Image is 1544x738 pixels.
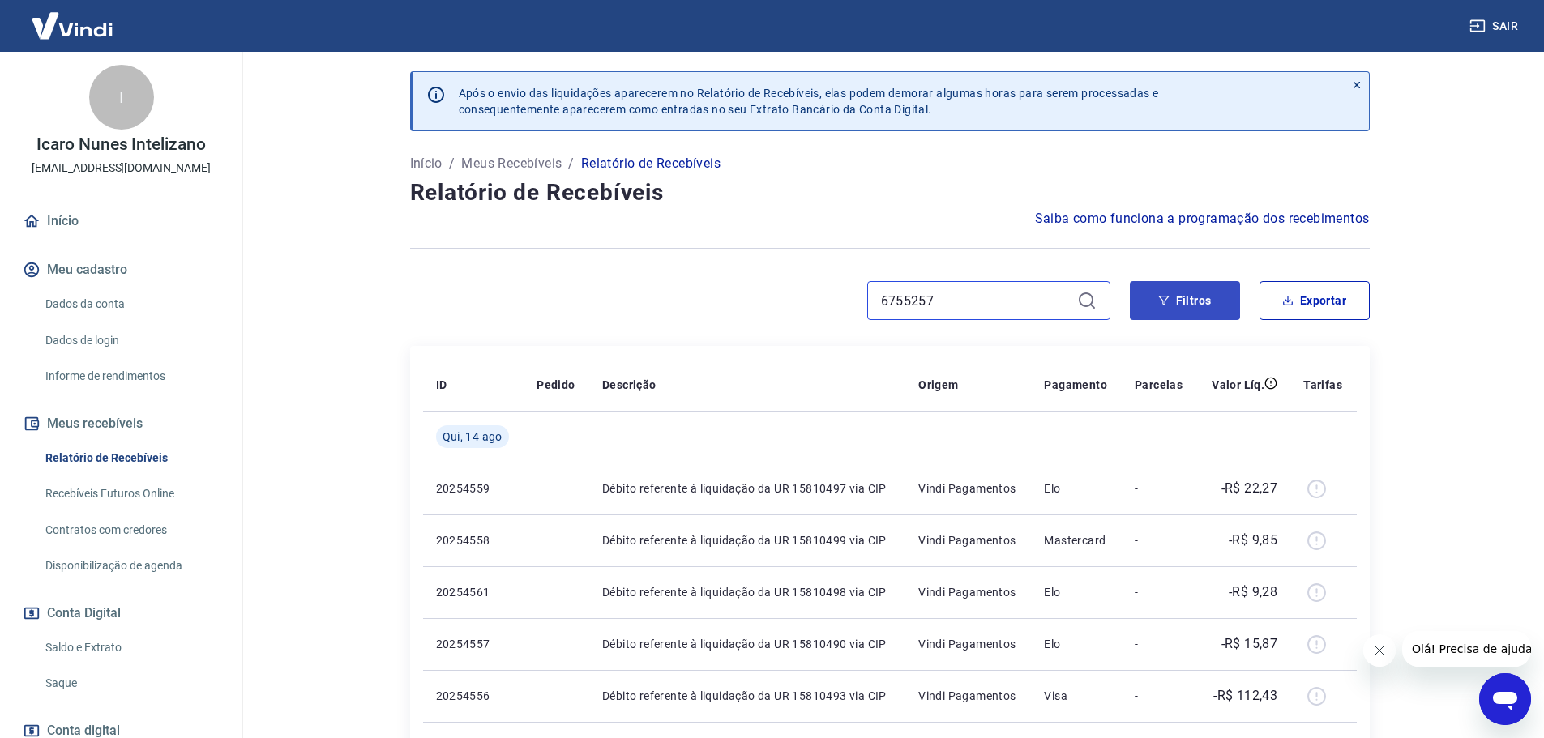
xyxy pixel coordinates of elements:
a: Contratos com credores [39,514,223,547]
p: Após o envio das liquidações aparecerem no Relatório de Recebíveis, elas podem demorar algumas ho... [459,85,1159,117]
a: Informe de rendimentos [39,360,223,393]
p: Elo [1044,584,1109,600]
p: 20254556 [436,688,511,704]
p: - [1135,636,1184,652]
p: Valor Líq. [1212,377,1264,393]
p: Icaro Nunes Intelizano [36,136,206,153]
p: Vindi Pagamentos [918,532,1018,548]
p: Tarifas [1303,377,1342,393]
p: Pagamento [1044,377,1107,393]
p: 20254557 [436,636,511,652]
p: - [1135,688,1184,704]
p: -R$ 9,28 [1229,582,1277,602]
p: 20254561 [436,584,511,600]
span: Olá! Precisa de ajuda? [10,11,136,24]
button: Meus recebíveis [19,406,223,442]
h4: Relatório de Recebíveis [410,177,1370,209]
button: Conta Digital [19,595,223,631]
a: Meus Recebíveis [461,154,562,173]
p: Vindi Pagamentos [918,480,1018,497]
p: - [1135,532,1184,548]
p: 20254558 [436,532,511,548]
p: Vindi Pagamentos [918,688,1018,704]
a: Relatório de Recebíveis [39,442,223,475]
p: 20254559 [436,480,511,497]
p: Elo [1044,480,1109,497]
a: Saque [39,667,223,700]
p: Débito referente à liquidação da UR 15810498 via CIP [602,584,892,600]
button: Exportar [1260,281,1370,320]
p: Pedido [537,377,575,393]
p: Visa [1044,688,1109,704]
p: / [449,154,455,173]
a: Saiba como funciona a programação dos recebimentos [1035,209,1370,228]
p: -R$ 22,27 [1221,479,1278,498]
p: / [568,154,574,173]
p: [EMAIL_ADDRESS][DOMAIN_NAME] [32,160,211,177]
p: Vindi Pagamentos [918,584,1018,600]
p: Elo [1044,636,1109,652]
img: Vindi [19,1,125,50]
p: Débito referente à liquidação da UR 15810499 via CIP [602,532,892,548]
p: -R$ 112,43 [1213,686,1277,706]
p: Descrição [602,377,657,393]
a: Dados da conta [39,288,223,321]
a: Recebíveis Futuros Online [39,477,223,510]
p: ID [436,377,447,393]
p: Parcelas [1135,377,1183,393]
iframe: Fechar mensagem [1363,634,1396,667]
p: -R$ 15,87 [1221,634,1278,654]
p: - [1135,480,1184,497]
a: Saldo e Extrato [39,631,223,664]
span: Qui, 14 ago [443,429,503,445]
iframe: Botão para abrir a janela de mensagens [1479,673,1531,725]
p: -R$ 9,85 [1229,531,1277,550]
p: Relatório de Recebíveis [581,154,721,173]
p: Débito referente à liquidação da UR 15810490 via CIP [602,636,892,652]
iframe: Mensagem da empresa [1402,631,1531,667]
button: Sair [1466,11,1525,41]
input: Busque pelo número do pedido [881,288,1071,313]
button: Meu cadastro [19,252,223,288]
a: Início [19,203,223,239]
a: Dados de login [39,324,223,357]
p: Mastercard [1044,532,1109,548]
p: Origem [918,377,958,393]
p: Débito referente à liquidação da UR 15810497 via CIP [602,480,892,497]
p: Débito referente à liquidação da UR 15810493 via CIP [602,688,892,704]
p: - [1135,584,1184,600]
button: Filtros [1130,281,1240,320]
div: I [89,65,154,130]
a: Início [410,154,443,173]
a: Disponibilização de agenda [39,549,223,582]
p: Vindi Pagamentos [918,636,1018,652]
